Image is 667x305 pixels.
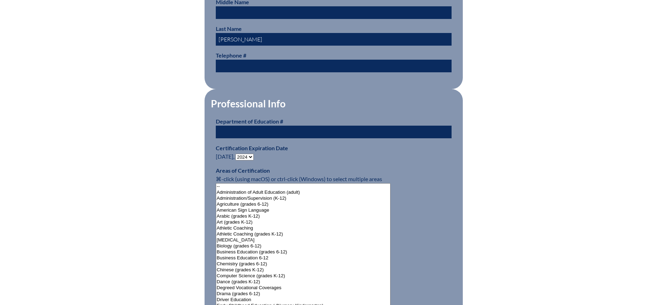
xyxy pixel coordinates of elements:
label: Telephone # [216,52,246,59]
option: Drama (grades 6-12) [216,291,391,297]
option: Art (grades K-12) [216,219,391,225]
option: Computer Science (grades K-12) [216,273,391,279]
label: Last Name [216,25,242,32]
option: Chemistry (grades 6-12) [216,261,391,267]
option: Degreed Vocational Coverages [216,285,391,291]
option: Driver Education [216,297,391,303]
option: [MEDICAL_DATA] [216,237,391,243]
legend: Professional Info [210,98,286,110]
option: Athletic Coaching [216,225,391,231]
label: Certification Expiration Date [216,145,288,151]
option: Athletic Coaching (grades K-12) [216,231,391,237]
option: Dance (grades K-12) [216,279,391,285]
option: Arabic (grades K-12) [216,213,391,219]
span: [DATE], [216,153,234,160]
option: American Sign Language [216,207,391,213]
label: Areas of Certification [216,167,270,174]
option: Biology (grades 6-12) [216,243,391,249]
option: Agriculture (grades 6-12) [216,201,391,207]
option: Chinese (grades K-12) [216,267,391,273]
option: Business Education (grades 6-12) [216,249,391,255]
option: -- [216,184,391,190]
label: Department of Education # [216,118,283,125]
option: Business Education 6-12 [216,255,391,261]
option: Administration/Supervision (K-12) [216,195,391,201]
option: Administration of Adult Education (adult) [216,190,391,195]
